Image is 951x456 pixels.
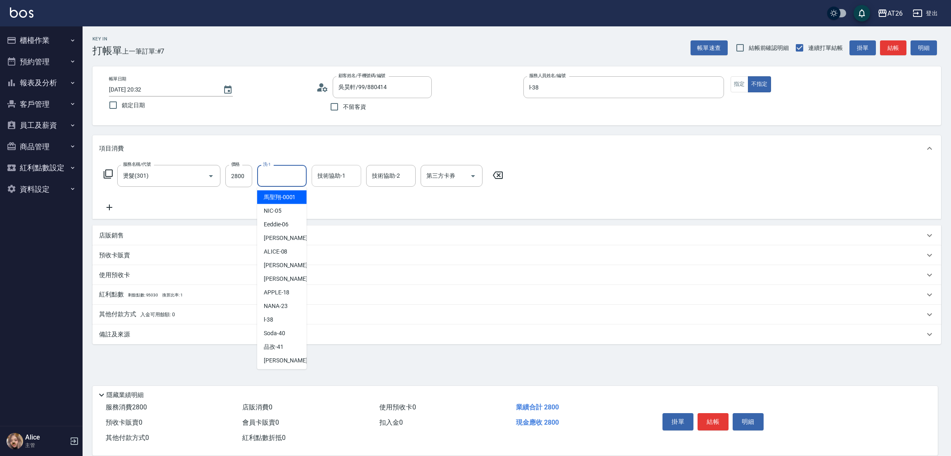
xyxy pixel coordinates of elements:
span: APPLE -18 [264,288,290,297]
span: 入金可用餘額: 0 [140,312,175,317]
button: 帳單速查 [691,40,728,56]
span: NANA -23 [264,302,288,310]
span: 預收卡販賣 0 [106,418,142,426]
img: Logo [10,7,33,18]
span: [PERSON_NAME] -07 [264,234,316,242]
button: AT26 [874,5,906,22]
h3: 打帳單 [92,45,122,56]
p: 店販銷售 [99,231,124,240]
div: 店販銷售 [92,226,941,245]
span: l -38 [264,315,273,324]
div: 其他付款方式入金可用餘額: 0 [92,305,941,324]
span: 結帳前確認明細 [749,44,789,52]
p: 隱藏業績明細 [106,391,144,400]
label: 帳單日期 [109,76,126,82]
span: 不留客資 [343,103,366,111]
button: 報表及分析 [3,72,79,94]
button: 掛單 [662,413,693,430]
p: 項目消費 [99,144,124,153]
p: 備註及來源 [99,330,130,339]
span: 上一筆訂單:#7 [122,46,165,56]
label: 服務人員姓名/編號 [529,73,565,79]
button: 客戶管理 [3,94,79,115]
span: 換算比率: 1 [162,293,183,297]
p: 其他付款方式 [99,310,175,319]
span: NIC -05 [264,207,282,215]
button: 明細 [733,413,764,430]
button: 結帳 [698,413,729,430]
button: 明細 [911,40,937,56]
div: 項目消費 [92,135,941,162]
span: 馬聖翔 -0001 [264,193,296,202]
button: 預約管理 [3,51,79,73]
button: 登出 [909,6,941,21]
label: 服務名稱/代號 [123,161,151,167]
p: 紅利點數 [99,290,183,299]
span: Eeddie -06 [264,220,289,229]
button: Open [204,169,218,183]
span: 其他付款方式 0 [106,434,149,442]
button: Open [466,169,480,183]
label: 價格 [231,161,240,167]
button: 商品管理 [3,136,79,157]
span: 扣入金 0 [379,418,403,426]
input: YYYY/MM/DD hh:mm [109,83,215,96]
img: Person [7,433,23,449]
button: 掛單 [849,40,876,56]
button: save [854,5,870,21]
div: 備註及來源 [92,324,941,344]
span: [PERSON_NAME] -10 [264,261,316,270]
button: 資料設定 [3,179,79,200]
div: AT26 [887,8,903,19]
p: 使用預收卡 [99,271,130,280]
span: ALICE -08 [264,247,288,256]
label: 洗-1 [263,161,271,167]
button: 員工及薪資 [3,115,79,136]
label: 顧客姓名/手機號碼/編號 [338,73,386,79]
div: 紅利點數剩餘點數: 95030換算比率: 1 [92,285,941,305]
span: 會員卡販賣 0 [242,418,279,426]
h2: Key In [92,36,122,42]
button: 櫃檯作業 [3,30,79,51]
span: 連續打單結帳 [808,44,843,52]
span: 服務消費 2800 [106,403,147,411]
span: 剩餘點數: 95030 [128,293,158,297]
div: 使用預收卡 [92,265,941,285]
button: Choose date, selected date is 2025-09-22 [218,80,238,100]
span: 紅利點數折抵 0 [242,434,286,442]
button: 指定 [731,76,748,92]
button: 結帳 [880,40,906,56]
span: 店販消費 0 [242,403,272,411]
button: 不指定 [748,76,771,92]
div: 預收卡販賣 [92,245,941,265]
span: 品孜 -41 [264,343,284,351]
h5: Alice [25,433,67,442]
p: 主管 [25,442,67,449]
span: Soda -40 [264,329,285,338]
p: 預收卡販賣 [99,251,130,260]
button: 紅利點數設定 [3,157,79,179]
span: [PERSON_NAME] -13 [264,275,316,283]
span: 業績合計 2800 [516,403,559,411]
span: 鎖定日期 [122,101,145,110]
span: 使用預收卡 0 [379,403,416,411]
span: [PERSON_NAME] -42 [264,356,316,365]
span: 現金應收 2800 [516,418,559,426]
